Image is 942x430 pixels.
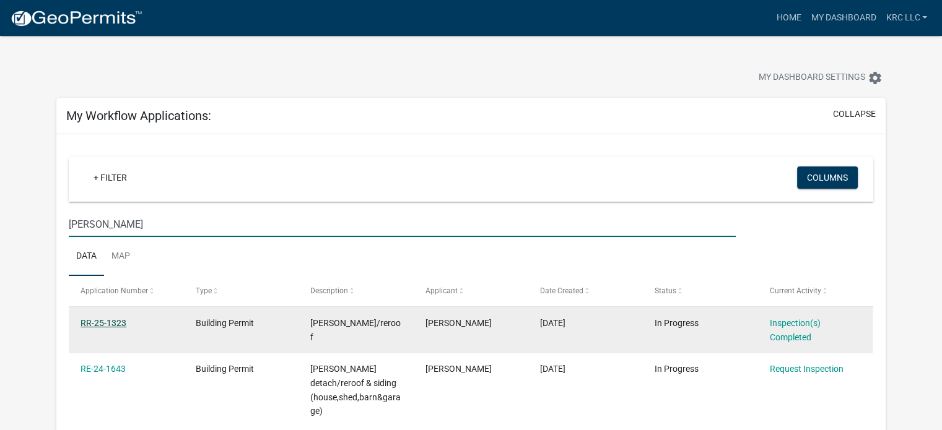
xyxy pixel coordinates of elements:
span: Type [196,286,212,295]
a: KRC LLC [881,6,932,30]
datatable-header-cell: Applicant [413,276,528,306]
h5: My Workflow Applications: [66,108,211,123]
span: 07/21/2025 [540,318,565,328]
a: RE-24-1643 [81,364,126,374]
span: Lee detach/reroof [310,318,401,342]
a: + Filter [84,166,137,189]
a: Inspection(s) Completed [770,318,821,342]
a: Request Inspection [770,364,844,374]
span: John Kornacki [425,364,492,374]
a: Home [771,6,806,30]
span: Date Created [540,286,583,295]
datatable-header-cell: Application Number [69,276,183,306]
span: My Dashboard Settings [759,71,865,85]
span: Meyer detach/reroof & siding (house,shed,barn&garage) [310,364,401,416]
datatable-header-cell: Date Created [528,276,643,306]
span: Application Number [81,286,148,295]
span: Building Permit [196,318,254,328]
span: In Progress [655,318,699,328]
span: Applicant [425,286,458,295]
span: Status [655,286,676,295]
span: Building Permit [196,364,254,374]
a: RR-25-1323 [81,318,126,328]
span: Description [310,286,348,295]
datatable-header-cell: Type [183,276,298,306]
datatable-header-cell: Description [299,276,413,306]
span: In Progress [655,364,699,374]
a: Data [69,237,104,277]
span: Current Activity [770,286,821,295]
input: Search for applications [69,212,736,237]
a: My Dashboard [806,6,881,30]
button: Columns [797,166,858,189]
datatable-header-cell: Status [643,276,757,306]
span: 08/30/2024 [540,364,565,374]
i: settings [868,71,883,85]
button: My Dashboard Settingssettings [749,66,892,90]
button: collapse [833,108,876,121]
span: John Kornacki [425,318,492,328]
datatable-header-cell: Current Activity [758,276,873,306]
a: Map [104,237,137,277]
